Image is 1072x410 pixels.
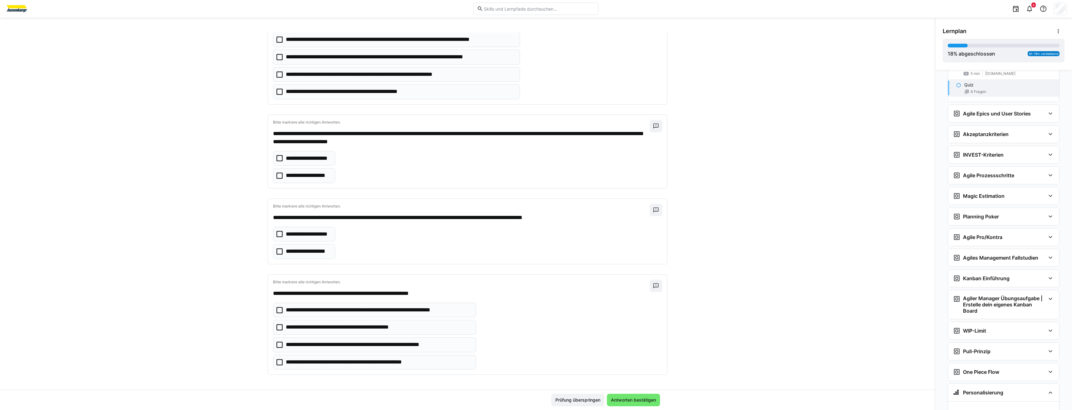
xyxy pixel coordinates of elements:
[948,50,995,57] div: % abgeschlossen
[963,255,1038,261] h3: Agiles Management Fallstudien
[273,280,650,285] p: Bitte markiere alle richtigen Antworten.
[963,131,1009,137] h3: Akzeptanzkriterien
[963,295,1045,314] h3: Agiler Manager Übungsaufgabe | Erstelle dein eigenes Kanban Board
[964,82,974,88] p: Quiz
[985,71,1015,76] span: [DOMAIN_NAME]
[963,213,999,220] h3: Planning Poker
[963,110,1031,117] h3: Agile Epics und User Stories
[963,172,1014,178] h3: Agile Prozessschritte
[963,328,986,334] h3: WIP-Limit
[610,397,657,403] span: Antworten bestätigen
[1029,52,1058,56] span: 8h 19m verbleibend
[483,6,595,12] input: Skills und Lernpfade durchsuchen…
[943,28,966,35] span: Lernplan
[1033,3,1035,7] span: 6
[273,120,650,125] p: Bitte markiere alle richtigen Antworten.
[551,394,604,406] button: Prüfung überspringen
[554,397,601,403] span: Prüfung überspringen
[963,234,1002,240] h3: Agile Pro/Kontra
[273,204,650,209] p: Bitte markiere alle richtigen Antworten.
[963,389,1003,396] h3: Personalisierung
[970,89,986,94] span: 4 Fragen
[948,51,953,57] span: 18
[963,369,999,375] h3: One Piece Flow
[963,348,990,354] h3: Pull-Prinzip
[607,394,660,406] button: Antworten bestätigen
[963,193,1005,199] h3: Magic Estimation
[963,275,1010,281] h3: Kanban Einführung
[970,71,980,76] span: 5 min
[963,152,1004,158] h3: INVEST-Kriterien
